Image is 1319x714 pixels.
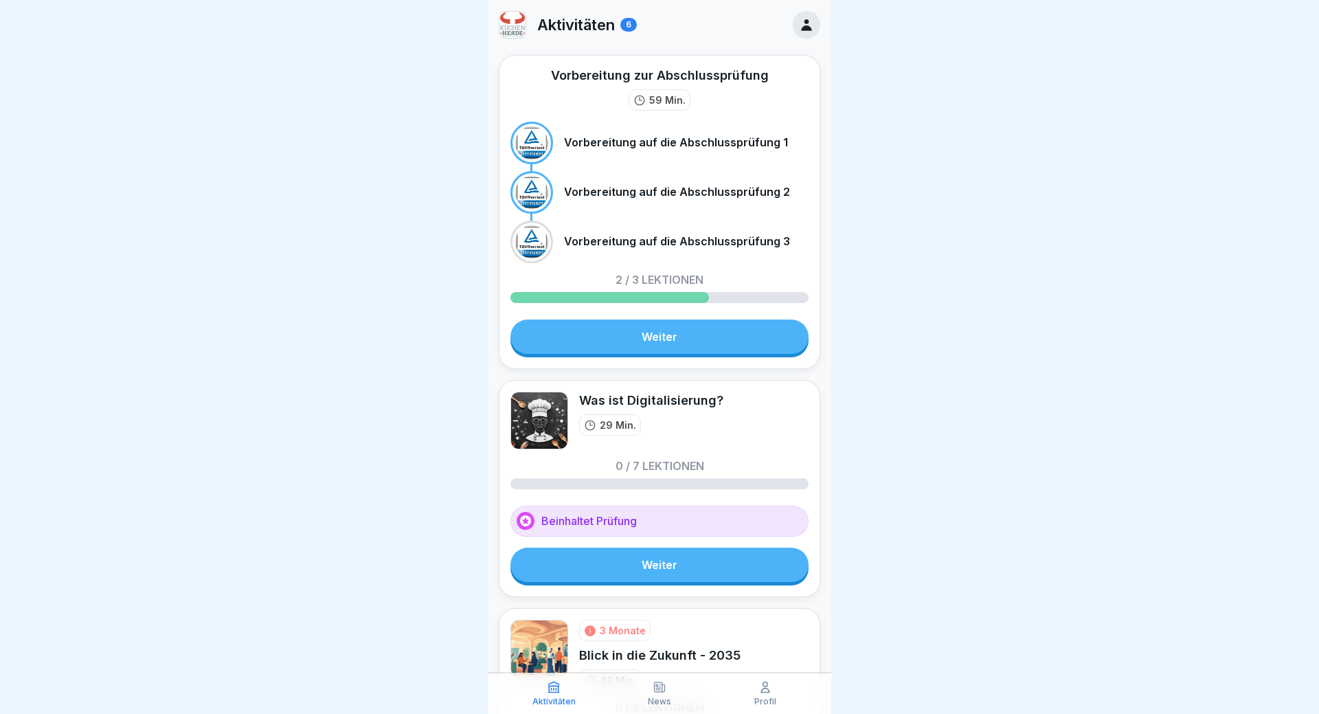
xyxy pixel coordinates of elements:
[564,136,788,149] p: Vorbereitung auf die Abschlussprüfung 1
[616,274,703,285] p: 2 / 3 Lektionen
[551,67,769,84] div: Vorbereitung zur Abschlussprüfung
[564,235,790,248] p: Vorbereitung auf die Abschlussprüfung 3
[754,697,776,706] p: Profil
[537,16,615,34] p: Aktivitäten
[648,697,671,706] p: News
[510,620,568,678] img: e7gvkyn529u986evzb2wnlkn.png
[579,392,723,409] div: Was ist Digitalisierung?
[532,697,576,706] p: Aktivitäten
[600,623,646,638] div: 3 Monate
[510,506,809,537] div: Beinhaltet Prüfung
[510,392,568,449] img: y5x905sgboivdubjhbpi2xxs.png
[510,320,809,354] a: Weiter
[564,186,790,199] p: Vorbereitung auf die Abschlussprüfung 2
[616,460,704,471] p: 0 / 7 Lektionen
[649,93,686,107] p: 59 Min.
[499,12,526,38] img: vyjpw951skg073owmonln6kd.png
[600,418,636,432] p: 29 Min.
[510,548,809,582] a: Weiter
[579,647,741,664] div: Blick in die Zukunft - 2035
[620,18,637,32] div: 6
